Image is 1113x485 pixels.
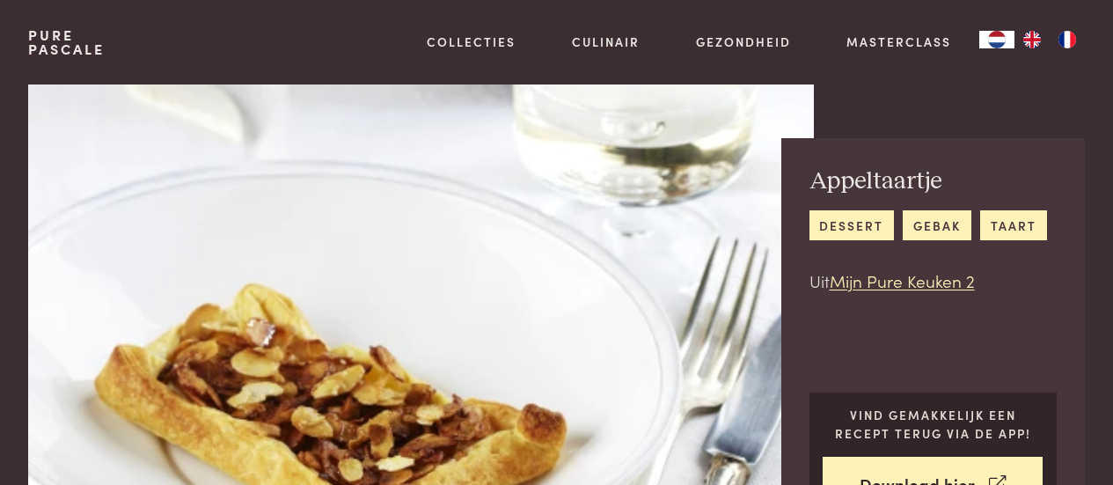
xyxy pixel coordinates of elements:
[28,28,105,56] a: PurePascale
[572,33,640,51] a: Culinair
[903,210,970,239] a: gebak
[809,210,894,239] a: dessert
[809,268,1047,294] p: Uit
[979,31,1085,48] aside: Language selected: Nederlands
[980,210,1046,239] a: taart
[1050,31,1085,48] a: FR
[979,31,1014,48] a: NL
[1014,31,1085,48] ul: Language list
[979,31,1014,48] div: Language
[846,33,951,51] a: Masterclass
[823,406,1043,442] p: Vind gemakkelijk een recept terug via de app!
[809,166,1047,197] h2: Appeltaartje
[427,33,516,51] a: Collecties
[1014,31,1050,48] a: EN
[696,33,791,51] a: Gezondheid
[830,268,975,292] a: Mijn Pure Keuken 2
